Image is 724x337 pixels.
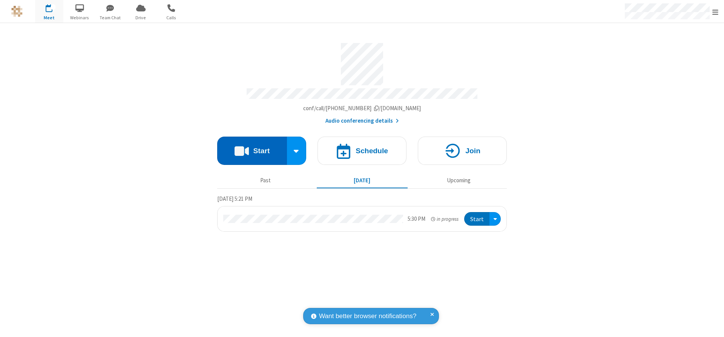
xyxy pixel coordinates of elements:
[220,173,311,188] button: Past
[303,104,421,113] button: Copy my meeting room linkCopy my meeting room link
[317,173,408,188] button: [DATE]
[303,105,421,112] span: Copy my meeting room link
[11,6,23,17] img: QA Selenium DO NOT DELETE OR CHANGE
[705,317,718,332] iframe: Chat
[217,37,507,125] section: Account details
[325,117,399,125] button: Audio conferencing details
[51,4,56,10] div: 1
[287,137,307,165] div: Start conference options
[356,147,388,154] h4: Schedule
[319,311,416,321] span: Want better browser notifications?
[489,212,501,226] div: Open menu
[464,212,489,226] button: Start
[217,137,287,165] button: Start
[413,173,504,188] button: Upcoming
[418,137,507,165] button: Join
[465,147,480,154] h4: Join
[318,137,406,165] button: Schedule
[408,215,425,223] div: 5:30 PM
[35,14,63,21] span: Meet
[127,14,155,21] span: Drive
[66,14,94,21] span: Webinars
[96,14,124,21] span: Team Chat
[217,194,507,232] section: Today's Meetings
[431,215,459,223] em: in progress
[217,195,252,202] span: [DATE] 5:21 PM
[157,14,186,21] span: Calls
[253,147,270,154] h4: Start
